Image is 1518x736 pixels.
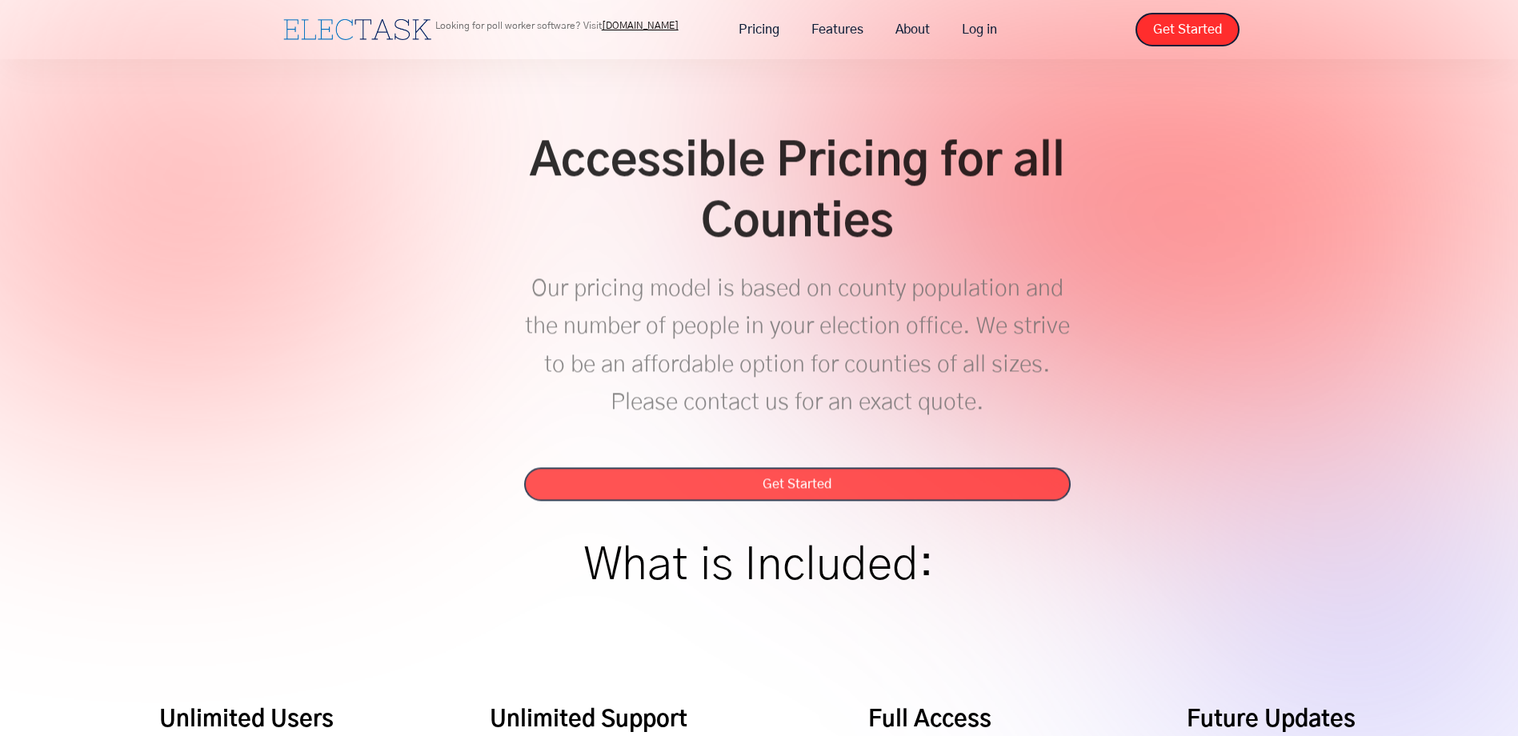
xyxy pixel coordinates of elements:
h4: Unlimited Support [490,705,687,735]
a: Get Started [523,467,1070,501]
a: Get Started [1135,13,1240,46]
h2: Accessible Pricing for all Counties [523,132,1070,254]
h4: Unlimited Users [159,705,334,735]
a: Features [795,13,879,46]
h4: Full Access [868,705,991,735]
a: [DOMAIN_NAME] [602,21,679,30]
h4: Future Updates [1187,705,1356,735]
a: home [279,15,435,44]
p: Looking for poll worker software? Visit [435,21,679,30]
a: About [879,13,946,46]
p: Our pricing model is based on county population and the number of people in your election office.... [523,270,1070,459]
h1: What is Included: [584,548,934,585]
a: Log in [946,13,1013,46]
a: Pricing [723,13,795,46]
